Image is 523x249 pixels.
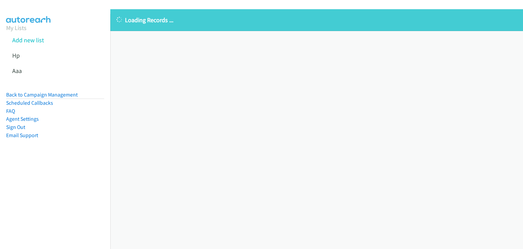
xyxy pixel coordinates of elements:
a: Aaa [12,67,22,75]
a: Back to Campaign Management [6,91,78,98]
a: Add new list [12,36,44,44]
a: Sign Out [6,124,25,130]
p: Loading Records ... [116,15,517,25]
a: Hp [12,52,20,59]
a: FAQ [6,108,15,114]
a: Agent Settings [6,116,39,122]
a: Scheduled Callbacks [6,100,53,106]
a: My Lists [6,24,27,32]
a: Email Support [6,132,38,138]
